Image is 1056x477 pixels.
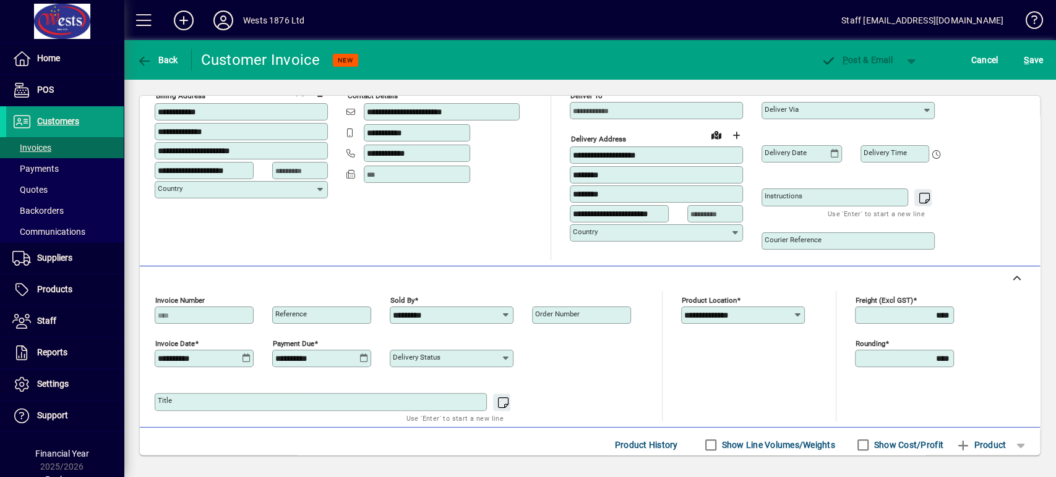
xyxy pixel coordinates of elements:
button: Choose address [726,125,746,145]
span: Customers [37,116,79,126]
a: POS [6,75,124,106]
span: Invoices [12,143,51,153]
label: Show Line Volumes/Weights [719,439,835,451]
a: Reports [6,337,124,368]
button: Back [134,49,181,71]
mat-label: Deliver To [570,91,603,100]
button: Post & Email [815,49,899,71]
mat-hint: Use 'Enter' to start a new line [828,206,925,221]
span: Reports [37,347,67,357]
div: Customer Invoice [201,50,320,70]
mat-label: Country [158,184,182,193]
span: NEW [338,56,353,64]
a: Invoices [6,137,124,158]
span: ost & Email [821,55,893,65]
a: Support [6,400,124,431]
span: Backorders [12,206,64,216]
span: POS [37,85,54,95]
app-page-header-button: Back [124,49,192,71]
a: Communications [6,221,124,242]
span: Cancel [971,50,998,70]
a: Payments [6,158,124,179]
label: Show Cost/Profit [872,439,943,451]
span: Home [37,53,60,63]
span: Suppliers [37,253,72,263]
span: Product [956,435,1006,455]
mat-label: Title [158,396,172,405]
a: Backorders [6,200,124,221]
mat-label: Invoice date [155,339,195,348]
span: Product History [615,435,678,455]
span: Settings [37,379,69,389]
a: Home [6,43,124,74]
span: Payments [12,164,59,174]
span: Staff [37,316,56,326]
span: ave [1024,50,1043,70]
mat-label: Reference [275,310,307,318]
mat-label: Delivery date [765,148,807,157]
span: Support [37,410,68,420]
span: Financial Year [35,449,89,458]
mat-label: Freight (excl GST) [856,296,913,305]
mat-label: Invoice number [155,296,205,305]
div: Staff [EMAIL_ADDRESS][DOMAIN_NAME] [841,11,1003,30]
button: Profile [204,9,243,32]
mat-label: Delivery time [864,148,907,157]
mat-label: Product location [682,296,737,305]
button: Product [950,434,1012,456]
span: Products [37,284,72,294]
span: Communications [12,227,85,237]
mat-label: Country [573,227,598,236]
mat-label: Delivery status [393,353,440,361]
mat-hint: Use 'Enter' to start a new line [406,411,504,425]
button: Product History [610,434,683,456]
span: Back [137,55,178,65]
mat-label: Rounding [856,339,885,348]
mat-label: Instructions [765,192,802,200]
span: Quotes [12,185,48,195]
a: Settings [6,369,124,400]
span: S [1024,55,1029,65]
mat-label: Deliver via [765,105,799,114]
a: Staff [6,306,124,337]
mat-label: Order number [535,310,580,318]
button: Save [1021,49,1046,71]
a: View on map [291,82,311,101]
a: Quotes [6,179,124,200]
button: Cancel [968,49,1002,71]
div: Wests 1876 Ltd [243,11,304,30]
mat-label: Sold by [390,296,414,305]
button: Copy to Delivery address [311,82,331,102]
span: P [843,55,848,65]
a: View on map [706,125,726,145]
mat-label: Payment due [273,339,314,348]
a: Products [6,274,124,305]
button: Add [164,9,204,32]
a: Suppliers [6,243,124,274]
mat-label: Courier Reference [765,235,822,244]
a: Knowledge Base [1016,2,1041,43]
